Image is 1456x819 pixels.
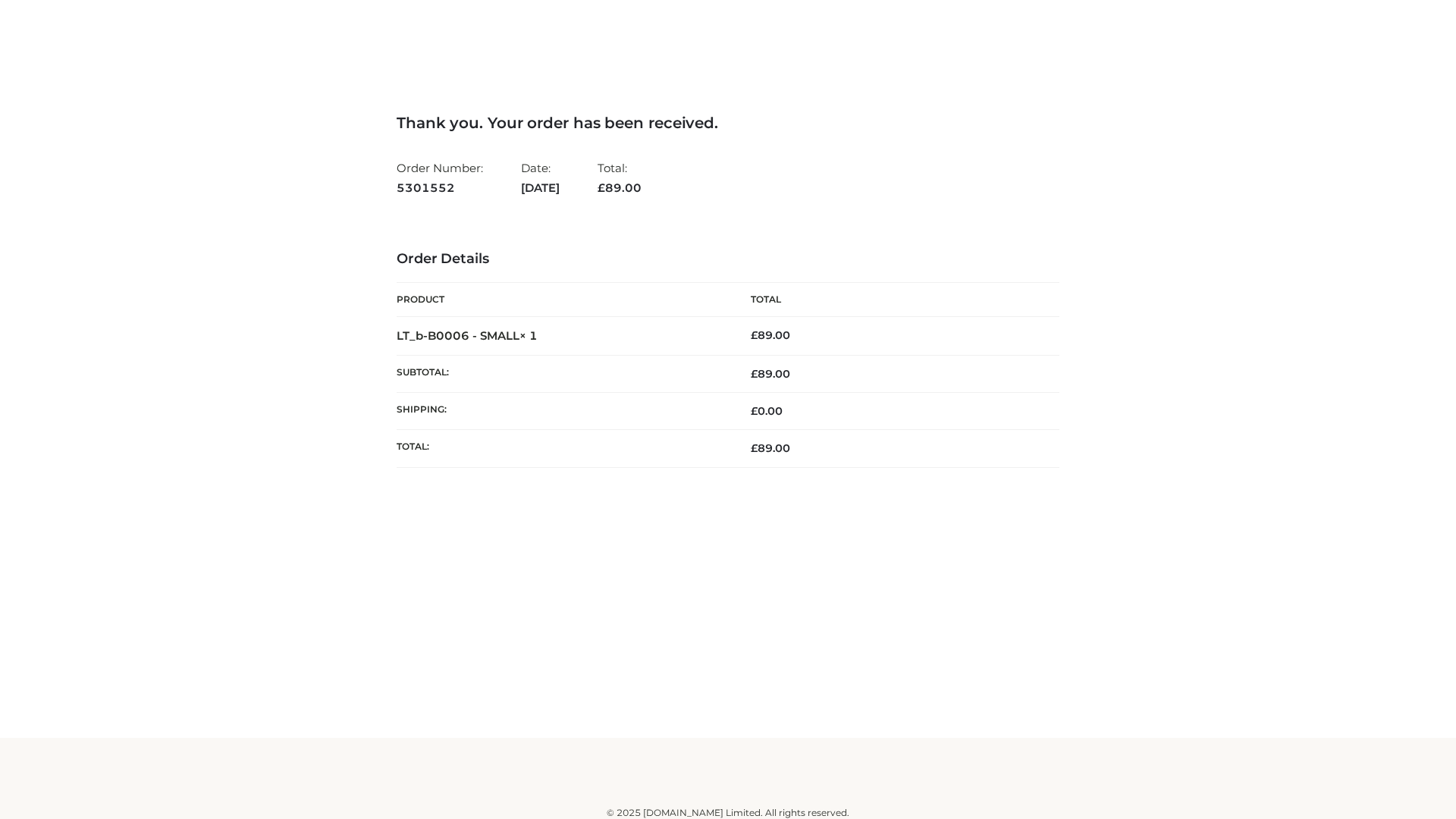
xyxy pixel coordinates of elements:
[751,367,790,381] span: 89.00
[598,155,642,201] li: Total:
[397,328,538,343] strong: LT_b-B0006 - SMALL
[751,328,758,342] span: £
[728,283,1059,317] th: Total
[751,328,790,342] bdi: 89.00
[751,367,758,381] span: £
[521,155,560,201] li: Date:
[751,404,758,418] span: £
[397,251,1059,268] h3: Order Details
[397,114,1059,132] h3: Thank you. Your order has been received.
[519,328,538,343] strong: × 1
[751,441,758,455] span: £
[521,178,560,198] strong: [DATE]
[397,430,728,467] th: Total:
[397,355,728,392] th: Subtotal:
[397,393,728,430] th: Shipping:
[397,283,728,317] th: Product
[598,180,642,195] span: 89.00
[598,180,605,195] span: £
[397,155,483,201] li: Order Number:
[397,178,483,198] strong: 5301552
[751,441,790,455] span: 89.00
[751,404,783,418] bdi: 0.00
